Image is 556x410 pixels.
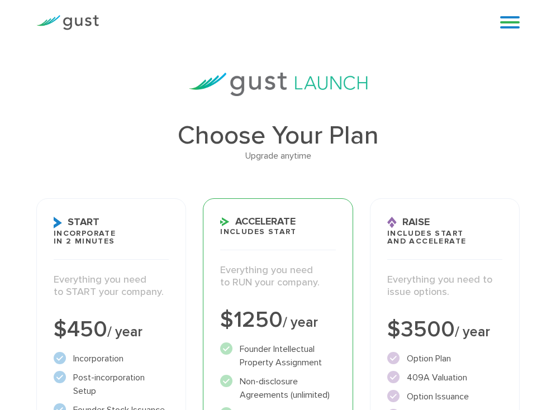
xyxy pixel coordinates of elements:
[220,264,335,289] p: Everything you need to RUN your company.
[36,149,520,163] div: Upgrade anytime
[54,318,169,341] div: $450
[387,390,502,403] li: Option Issuance
[54,274,169,299] p: Everything you need to START your company.
[220,309,335,331] div: $1250
[387,274,502,299] p: Everything you need to issue options.
[455,323,490,340] span: / year
[54,230,116,245] span: Incorporate in 2 Minutes
[387,217,397,228] img: Raise Icon
[54,217,62,228] img: Start Icon X2
[54,352,169,365] li: Incorporation
[387,318,502,341] div: $3500
[220,375,335,402] li: Non-disclosure Agreements (unlimited)
[220,228,297,236] span: Includes START
[54,217,99,228] span: Start
[283,314,318,331] span: / year
[387,230,467,245] span: Includes START and ACCELERATE
[54,371,169,398] li: Post-incorporation Setup
[387,217,430,228] span: Raise
[220,217,230,226] img: Accelerate Icon
[220,217,296,227] span: Accelerate
[387,371,502,384] li: 409A Valuation
[387,352,502,365] li: Option Plan
[220,342,335,369] li: Founder Intellectual Property Assignment
[36,15,99,30] img: Gust Logo
[107,323,142,340] span: / year
[189,73,368,96] img: gust-launch-logos.svg
[36,123,520,149] h1: Choose Your Plan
